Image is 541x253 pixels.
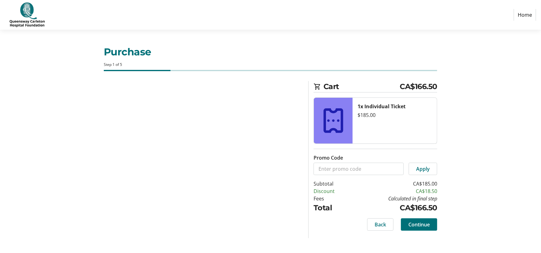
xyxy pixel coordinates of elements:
td: CA$18.50 [351,187,437,195]
button: Apply [409,163,437,175]
span: Back [375,221,386,228]
span: Apply [416,165,430,173]
td: Discount [314,187,351,195]
td: CA$185.00 [351,180,437,187]
span: Cart [323,81,400,92]
td: CA$166.50 [351,202,437,213]
td: Fees [314,195,351,202]
h1: Purchase [104,45,437,59]
td: Total [314,202,351,213]
span: Continue [408,221,430,228]
td: Calculated in final step [351,195,437,202]
div: $185.00 [358,111,432,119]
div: Step 1 of 5 [104,62,437,67]
span: CA$166.50 [400,81,438,92]
input: Enter promo code [314,163,404,175]
label: Promo Code [314,154,343,161]
td: Subtotal [314,180,351,187]
button: Continue [401,218,437,231]
button: Back [367,218,394,231]
strong: 1x Individual Ticket [358,103,406,110]
img: QCH Foundation's Logo [5,2,49,27]
a: Home [514,9,536,21]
